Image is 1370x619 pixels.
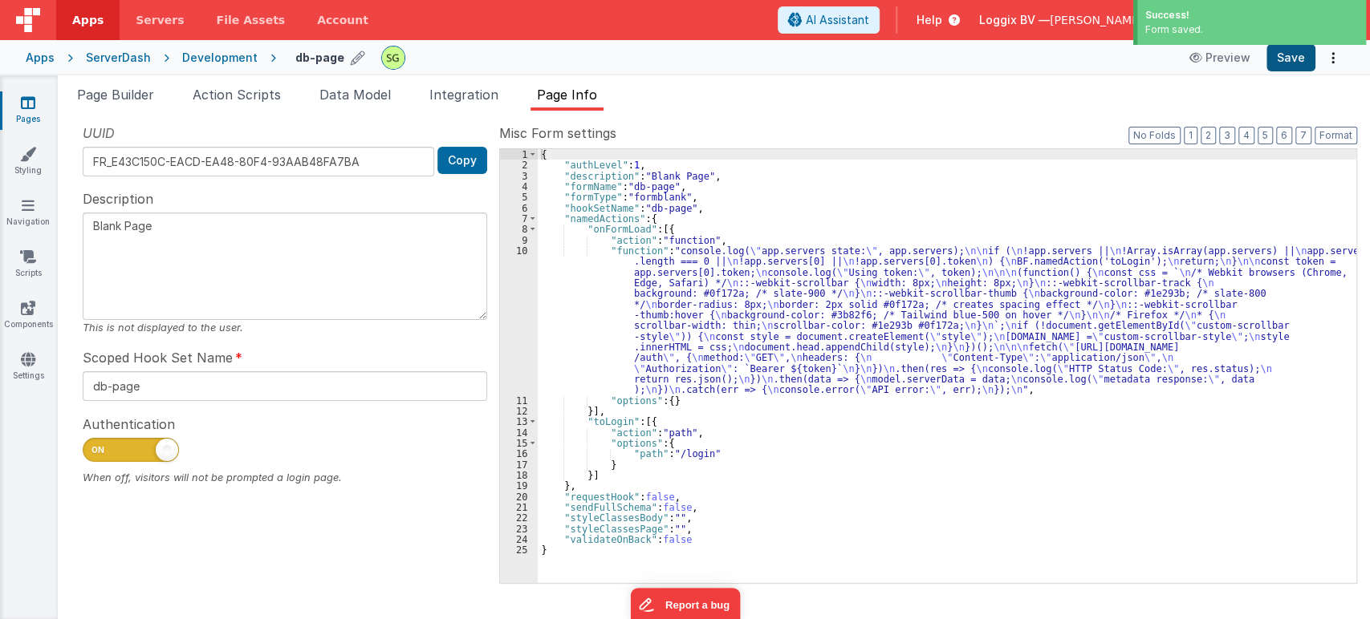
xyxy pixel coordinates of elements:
div: 17 [500,459,538,470]
button: Format [1315,127,1357,144]
div: 14 [500,427,538,438]
div: 2 [500,160,538,170]
div: 23 [500,524,538,534]
div: Apps [26,50,55,66]
span: Loggix BV — [979,12,1050,28]
span: Help [917,12,942,28]
button: Options [1322,47,1344,69]
div: 22 [500,512,538,523]
div: Success! [1145,8,1358,22]
div: 24 [500,534,538,544]
span: UUID [83,123,115,143]
div: ServerDash [86,50,151,66]
span: File Assets [217,12,286,28]
div: 3 [500,171,538,181]
span: Integration [429,87,498,103]
button: 1 [1184,127,1197,144]
span: Apps [72,12,104,28]
div: 4 [500,181,538,192]
button: 5 [1258,127,1273,144]
div: 21 [500,502,538,512]
div: 18 [500,470,538,480]
span: Misc Form settings [499,123,616,143]
div: 7 [500,213,538,224]
button: No Folds [1128,127,1181,144]
span: [PERSON_NAME][EMAIL_ADDRESS][DOMAIN_NAME] [1050,12,1340,28]
div: 15 [500,438,538,448]
div: 19 [500,480,538,491]
div: 12 [500,406,538,416]
button: 4 [1238,127,1254,144]
span: AI Assistant [806,12,869,28]
div: When off, visitors will not be prompted a login page. [83,470,487,485]
button: 3 [1219,127,1235,144]
span: Action Scripts [193,87,281,103]
div: 9 [500,235,538,245]
div: 1 [500,149,538,160]
div: 16 [500,448,538,459]
h4: db-page [295,51,344,63]
div: 25 [500,544,538,555]
div: Development [182,50,258,66]
button: Copy [437,147,487,174]
div: 6 [500,203,538,213]
div: This is not displayed to the user. [83,320,487,335]
span: Page Builder [77,87,154,103]
div: 10 [500,245,538,395]
button: 7 [1295,127,1311,144]
div: 20 [500,492,538,502]
span: Scoped Hook Set Name [83,348,233,367]
span: Page Info [537,87,597,103]
button: Loggix BV — [PERSON_NAME][EMAIL_ADDRESS][DOMAIN_NAME] [979,12,1357,28]
div: 5 [500,192,538,202]
button: Preview [1180,45,1260,71]
div: 13 [500,416,538,427]
img: 497ae24fd84173162a2d7363e3b2f127 [382,47,404,69]
span: Description [83,189,153,208]
span: Data Model [319,87,391,103]
div: Form saved. [1145,22,1358,37]
button: 2 [1201,127,1216,144]
div: 11 [500,395,538,406]
button: 6 [1276,127,1292,144]
button: Save [1266,44,1315,71]
button: AI Assistant [778,6,880,34]
span: Servers [136,12,184,28]
div: 8 [500,224,538,234]
span: Authentication [83,415,175,434]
